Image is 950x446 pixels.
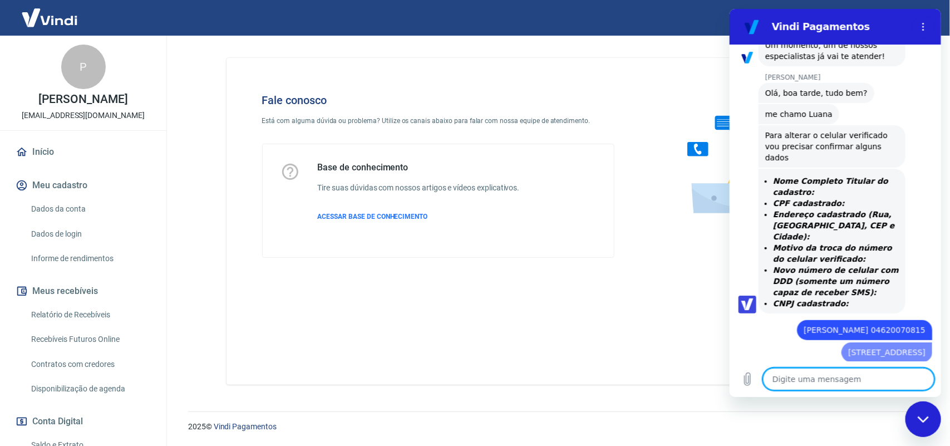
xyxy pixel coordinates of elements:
a: Informe de rendimentos [27,247,153,270]
button: Conta Digital [13,409,153,434]
p: 2025 © [188,421,923,433]
p: [PERSON_NAME] [38,94,127,105]
iframe: Botão para abrir a janela de mensagens, conversa em andamento [905,401,941,437]
a: Dados de login [27,223,153,246]
button: Sair [897,8,937,28]
p: [EMAIL_ADDRESS][DOMAIN_NAME] [22,110,145,121]
iframe: Janela de mensagens [730,9,941,397]
button: Meus recebíveis [13,279,153,303]
h5: Base de conhecimento [318,162,520,173]
div: P [61,45,106,89]
a: Início [13,140,153,164]
a: Contratos com credores [27,353,153,376]
a: ACESSAR BASE DE CONHECIMENTO [318,212,520,222]
button: Meu cadastro [13,173,153,198]
img: Fale conosco [665,76,834,224]
span: ACESSAR BASE DE CONHECIMENTO [318,213,428,220]
a: Dados da conta [27,198,153,220]
a: Recebíveis Futuros Online [27,328,153,351]
a: Relatório de Recebíveis [27,303,153,326]
a: Vindi Pagamentos [214,422,277,431]
img: Vindi [13,1,86,35]
h6: Tire suas dúvidas com nossos artigos e vídeos explicativos. [318,182,520,194]
a: Disponibilização de agenda [27,378,153,400]
p: Está com alguma dúvida ou problema? Utilize os canais abaixo para falar com nossa equipe de atend... [262,116,615,126]
h4: Fale conosco [262,94,615,107]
